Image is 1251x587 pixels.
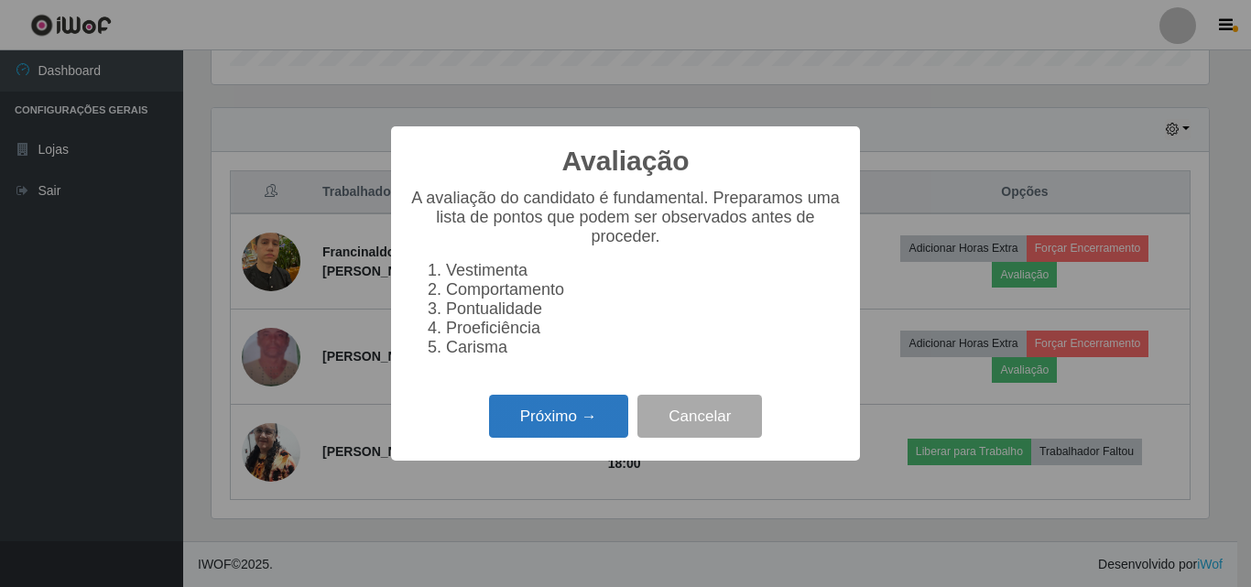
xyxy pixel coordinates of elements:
[446,280,842,299] li: Comportamento
[446,299,842,319] li: Pontualidade
[489,395,628,438] button: Próximo →
[446,338,842,357] li: Carisma
[562,145,690,178] h2: Avaliação
[446,319,842,338] li: Proeficiência
[409,189,842,246] p: A avaliação do candidato é fundamental. Preparamos uma lista de pontos que podem ser observados a...
[637,395,762,438] button: Cancelar
[446,261,842,280] li: Vestimenta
